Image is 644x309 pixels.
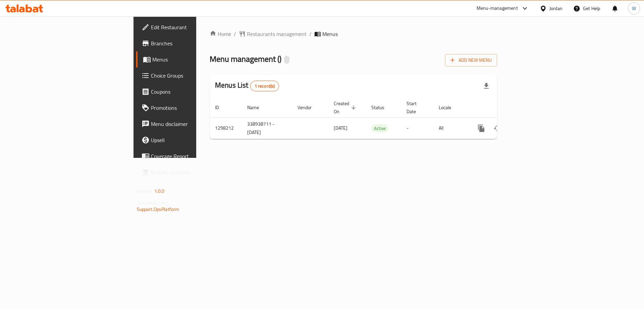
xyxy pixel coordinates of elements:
[215,80,279,91] h2: Menus List
[478,78,494,94] div: Export file
[151,152,236,160] span: Coverage Report
[334,124,347,132] span: [DATE]
[445,54,497,67] button: Add New Menu
[151,136,236,144] span: Upsell
[439,103,460,112] span: Locale
[371,125,388,132] span: Active
[151,168,236,176] span: Grocery Checklist
[210,51,281,67] span: Menu management ( )
[136,164,241,180] a: Grocery Checklist
[298,103,320,112] span: Vendor
[247,30,307,38] span: Restaurants management
[136,19,241,35] a: Edit Restaurant
[137,187,153,195] span: Version:
[215,103,228,112] span: ID
[210,97,543,139] table: enhanced table
[136,148,241,164] a: Coverage Report
[154,187,165,195] span: 1.0.0
[136,116,241,132] a: Menu disclaimer
[334,99,358,116] span: Created On
[309,30,312,38] li: /
[242,118,292,139] td: 338938711 - [DATE]
[371,103,393,112] span: Status
[407,99,425,116] span: Start Date
[137,198,168,207] span: Get support on:
[247,103,268,112] span: Name
[322,30,338,38] span: Menus
[151,120,236,128] span: Menu disclaimer
[151,23,236,31] span: Edit Restaurant
[239,30,307,38] a: Restaurants management
[152,55,236,63] span: Menus
[136,51,241,68] a: Menus
[401,118,433,139] td: -
[477,4,518,12] div: Menu-management
[468,97,543,118] th: Actions
[151,88,236,96] span: Coupons
[450,56,492,64] span: Add New Menu
[151,72,236,80] span: Choice Groups
[489,120,505,136] button: Change Status
[136,68,241,84] a: Choice Groups
[137,205,179,214] a: Support.OpsPlatform
[136,132,241,148] a: Upsell
[433,118,468,139] td: All
[473,120,489,136] button: more
[136,100,241,116] a: Promotions
[136,35,241,51] a: Branches
[151,104,236,112] span: Promotions
[251,83,279,89] span: 1 record(s)
[250,81,279,91] div: Total records count
[549,5,562,12] div: Jordan
[136,84,241,100] a: Coupons
[632,5,636,12] span: W
[210,30,497,38] nav: breadcrumb
[151,39,236,47] span: Branches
